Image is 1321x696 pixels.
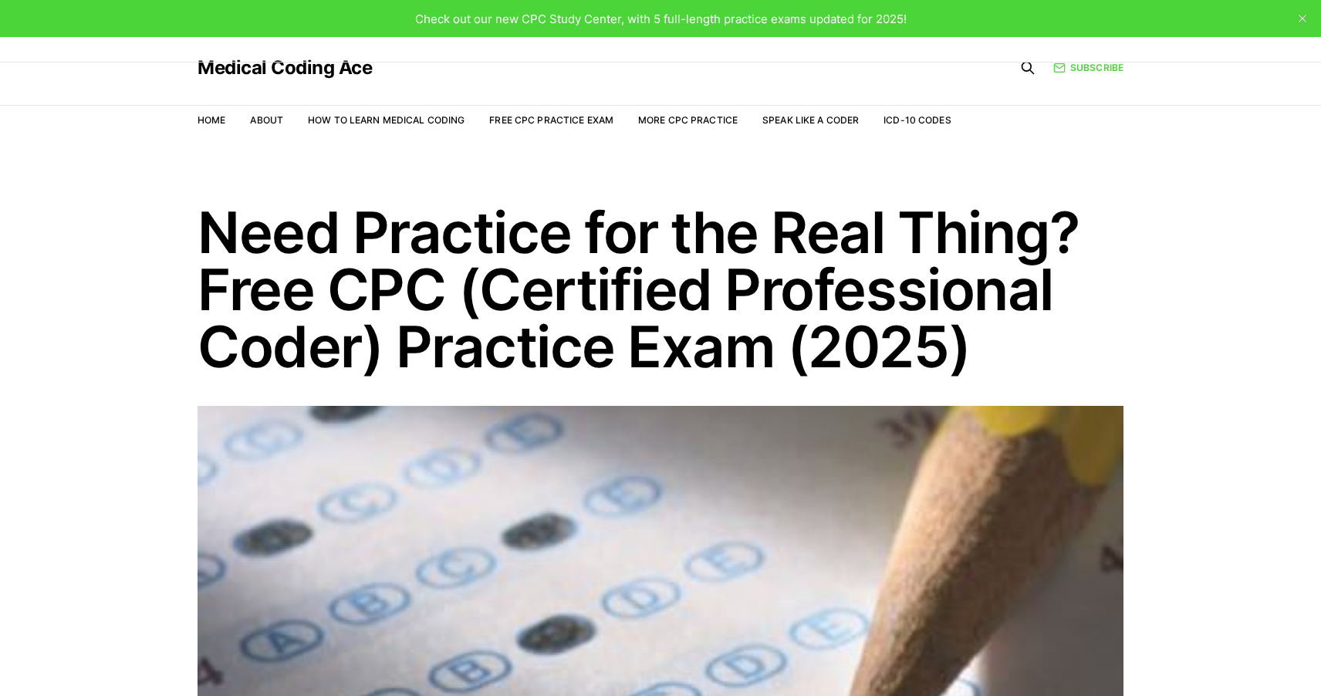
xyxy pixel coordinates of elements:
h1: Need Practice for the Real Thing? Free CPC (Certified Professional Coder) Practice Exam (2025) [198,204,1123,375]
a: More CPC Practice [638,114,738,126]
button: close [1290,6,1315,31]
a: Speak Like a Coder [762,114,859,126]
a: Home [198,114,225,126]
a: ICD-10 Codes [883,114,951,126]
a: Free CPC Practice Exam [489,114,613,126]
a: How to Learn Medical Coding [308,114,465,126]
a: About [250,114,283,126]
span: Check out our new CPC Study Center, with 5 full-length practice exams updated for 2025! [415,12,907,26]
a: Subscribe [1053,60,1123,75]
iframe: portal-trigger [935,620,1321,696]
a: Medical Coding Ace [198,59,372,77]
